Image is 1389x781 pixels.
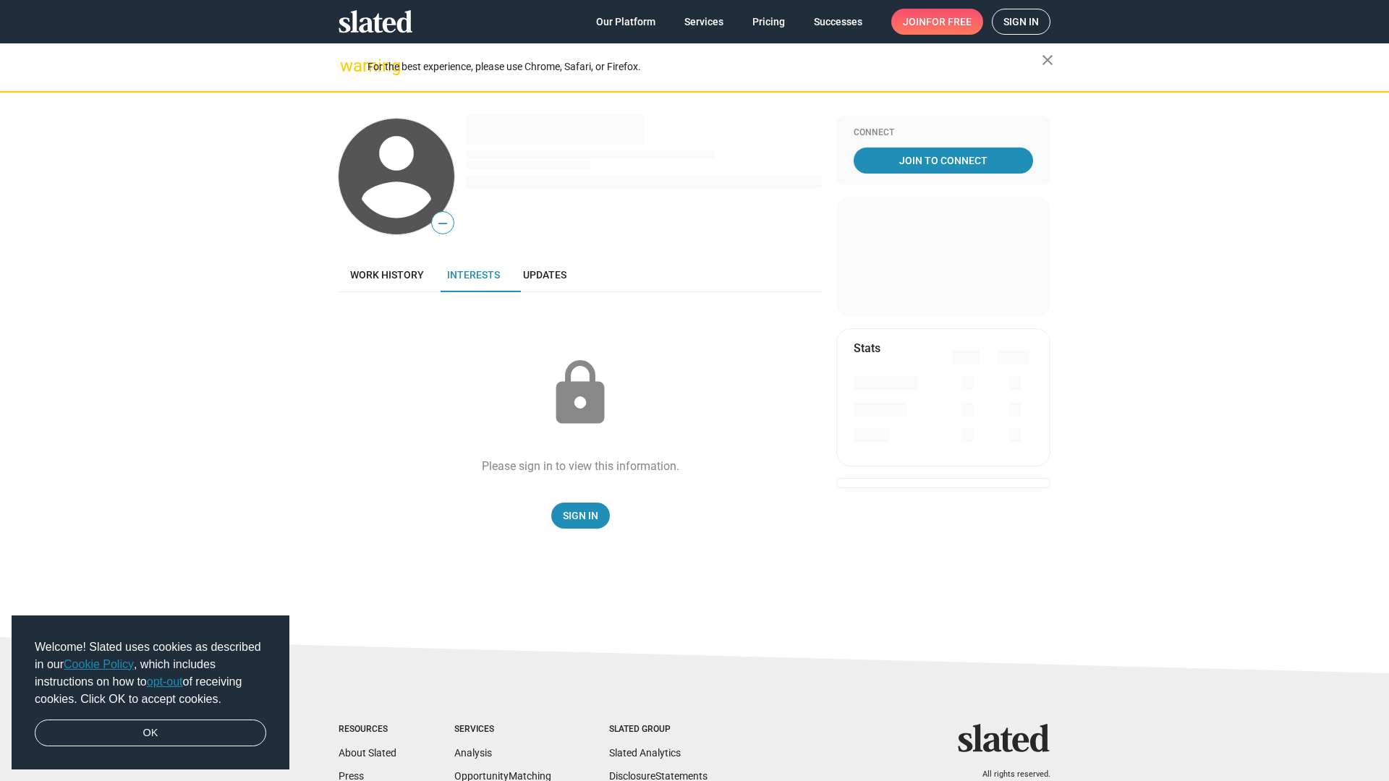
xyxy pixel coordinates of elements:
a: Joinfor free [891,9,983,35]
mat-icon: close [1039,51,1056,69]
a: Services [673,9,735,35]
a: About Slated [339,747,396,759]
div: Slated Group [609,724,708,735]
span: for free [926,9,972,35]
span: Services [684,9,723,35]
a: Our Platform [585,9,667,35]
a: Work history [339,257,436,292]
mat-card-title: Stats [854,341,880,356]
a: Updates [511,257,578,292]
a: Cookie Policy [64,658,134,670]
a: Successes [802,9,874,35]
div: Connect [854,127,1033,139]
a: opt-out [147,675,183,688]
span: Successes [814,9,862,35]
mat-icon: lock [544,357,616,430]
div: cookieconsent [12,615,289,770]
a: dismiss cookie message [35,720,266,747]
span: Sign in [1003,9,1039,34]
span: Interests [447,269,500,281]
div: Services [454,724,551,735]
span: Welcome! Slated uses cookies as described in our , which includes instructions on how to of recei... [35,639,266,708]
span: Work history [350,269,424,281]
div: Resources [339,724,396,735]
a: Join To Connect [854,148,1033,174]
mat-icon: warning [340,57,357,74]
a: Slated Analytics [609,747,681,759]
span: Join [903,9,972,35]
a: Sign in [992,9,1050,35]
div: Please sign in to view this information. [482,458,679,474]
span: — [432,214,454,233]
span: Our Platform [596,9,655,35]
span: Join To Connect [857,148,1030,174]
a: Interests [436,257,511,292]
a: Pricing [741,9,797,35]
span: Updates [523,269,566,281]
span: Sign In [563,503,598,529]
a: Sign In [551,503,610,529]
div: For the best experience, please use Chrome, Safari, or Firefox. [368,57,1042,77]
span: Pricing [752,9,785,35]
a: Analysis [454,747,492,759]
